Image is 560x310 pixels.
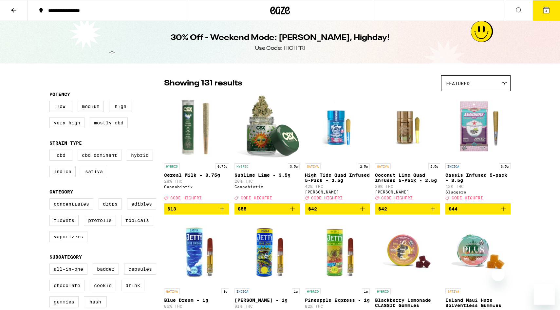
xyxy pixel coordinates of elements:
[308,206,317,211] span: $42
[445,95,511,160] img: Sluggers - Cassis Infused 5-pack - 3.5g
[49,254,82,260] legend: Subcategory
[305,163,321,169] p: SATIVA
[241,196,272,200] span: CODE HIGHFRI
[305,220,370,285] img: Jetty Extracts - Pineapple Express - 1g
[164,203,229,214] button: Add to bag
[234,203,300,214] button: Add to bag
[84,296,107,307] label: Hash
[305,184,370,189] p: 42% THC
[221,288,229,294] p: 1g
[81,166,107,177] label: Sativa
[49,189,73,194] legend: Category
[532,0,560,21] button: 4
[378,206,387,211] span: $42
[164,95,229,203] a: Open page for Cereal Milk - 0.75g from Cannabiotix
[234,179,300,183] p: 28% THC
[121,280,144,291] label: Drink
[305,95,370,203] a: Open page for High Tide Quad Infused 5-Pack - 2.5g from Jeeter
[90,280,116,291] label: Cookie
[375,184,440,189] p: 39% THC
[445,190,511,194] div: Sluggers
[124,264,156,275] label: Capsules
[93,264,119,275] label: Badder
[164,179,229,183] p: 28% THC
[164,220,229,285] img: Jetty Extracts - Blue Dream - 1g
[305,304,370,308] p: 82% THC
[127,198,156,210] label: Edibles
[446,81,470,86] span: Featured
[234,298,300,303] p: [PERSON_NAME] - 1g
[215,163,229,169] p: 0.75g
[109,101,132,112] label: High
[234,95,300,203] a: Open page for Sublime Lime - 3.5g from Cannabiotix
[362,288,370,294] p: 1g
[49,264,87,275] label: All-In-One
[375,163,391,169] p: SATIVA
[449,206,457,211] span: $44
[445,163,461,169] p: INDICA
[292,288,300,294] p: 1g
[305,173,370,183] p: High Tide Quad Infused 5-Pack - 2.5g
[234,288,250,294] p: INDICA
[452,196,483,200] span: CODE HIGHFRI
[445,95,511,203] a: Open page for Cassis Infused 5-pack - 3.5g from Sluggers
[164,95,229,160] img: Cannabiotix - Cereal Milk - 0.75g
[375,298,440,308] p: Blackberry Lemonade CLASSIC Gummies
[49,92,70,97] legend: Potency
[234,95,300,160] img: Cannabiotix - Sublime Lime - 3.5g
[358,163,370,169] p: 2.5g
[381,196,413,200] span: CODE HIGHFRI
[375,95,440,203] a: Open page for Coconut Lime Quad Infused 5-Pack - 2.5g from Jeeter
[164,163,180,169] p: HYBRID
[164,298,229,303] p: Blue Dream - 1g
[234,185,300,189] div: Cannabiotix
[234,220,300,285] img: Jetty Extracts - King Louis - 1g
[90,117,128,128] label: Mostly CBD
[375,190,440,194] div: [PERSON_NAME]
[499,163,511,169] p: 3.5g
[534,284,555,305] iframe: Button to launch messaging window
[167,206,176,211] span: $13
[164,173,229,178] p: Cereal Milk - 0.75g
[164,185,229,189] div: Cannabiotix
[445,298,511,308] p: Island Maui Haze Solventless Gummies
[99,198,122,210] label: Drops
[375,220,440,285] img: PLUS - Blackberry Lemonade CLASSIC Gummies
[305,95,370,160] img: Jeeter - High Tide Quad Infused 5-Pack - 2.5g
[445,184,511,189] p: 42% THC
[164,78,242,89] p: Showing 131 results
[49,166,76,177] label: Indica
[49,231,87,242] label: Vaporizers
[49,215,79,226] label: Flowers
[428,163,440,169] p: 2.5g
[121,215,153,226] label: Topicals
[305,190,370,194] div: [PERSON_NAME]
[234,163,250,169] p: HYBRID
[49,296,79,307] label: Gummies
[164,288,180,294] p: SATIVA
[78,101,104,112] label: Medium
[49,150,72,161] label: CBD
[49,140,82,146] legend: Strain Type
[545,9,547,13] span: 4
[78,150,121,161] label: CBD Dominant
[234,304,300,308] p: 81% THC
[288,163,300,169] p: 3.5g
[49,101,72,112] label: Low
[375,288,391,294] p: HYBRID
[492,268,505,281] iframe: Close message
[445,173,511,183] p: Cassis Infused 5-pack - 3.5g
[305,203,370,214] button: Add to bag
[164,304,229,308] p: 86% THC
[445,220,511,285] img: PLUS - Island Maui Haze Solventless Gummies
[238,206,247,211] span: $55
[375,203,440,214] button: Add to bag
[255,45,305,52] div: Use Code: HIGHFRI
[49,117,84,128] label: Very High
[171,32,390,44] h1: 30% Off - Weekend Mode: [PERSON_NAME], Highday!
[305,298,370,303] p: Pineapple Express - 1g
[234,173,300,178] p: Sublime Lime - 3.5g
[170,196,202,200] span: CODE HIGHFRI
[311,196,343,200] span: CODE HIGHFRI
[84,215,116,226] label: Prerolls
